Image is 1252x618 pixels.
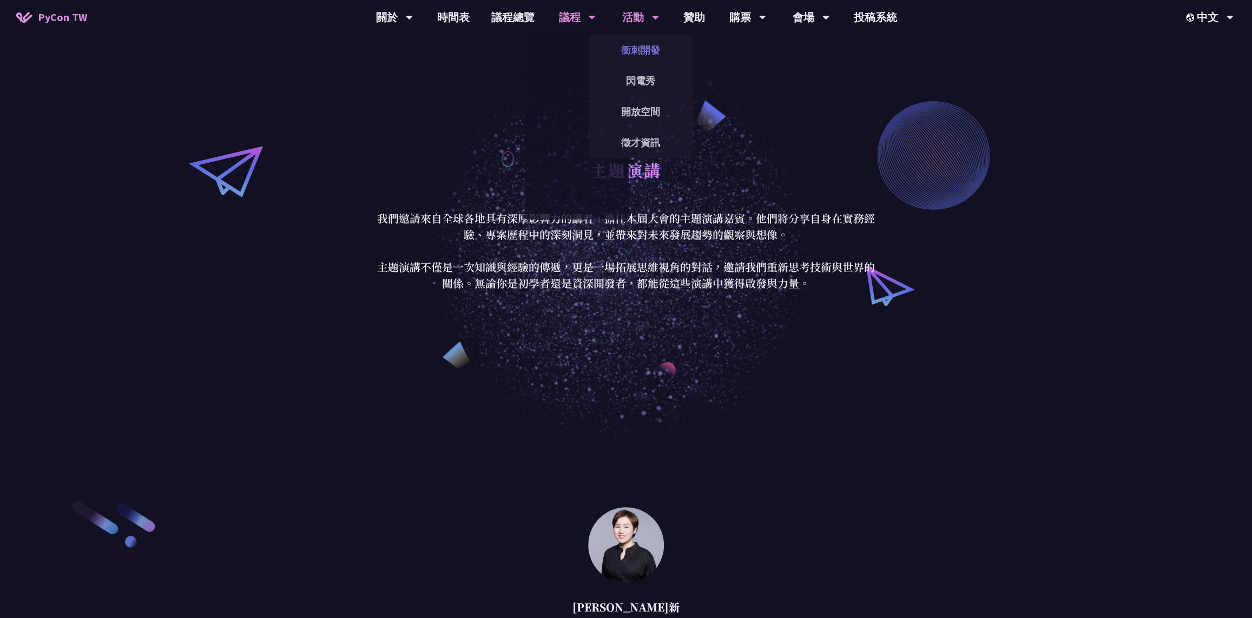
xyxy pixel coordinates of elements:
[588,507,664,583] img: 林滿新
[589,99,693,124] a: 開放空間
[16,12,32,23] img: Home icon of PyCon TW 2025
[5,4,98,31] a: PyCon TW
[374,210,878,291] p: 我們邀請來自全球各地具有深厚影響力的講者，擔任本屆大會的主題演講嘉賓。他們將分享自身在實務經驗、專案歷程中的深刻洞見，並帶來對未來發展趨勢的觀察與想像。 主題演講不僅是一次知識與經驗的傳遞，更是...
[589,68,693,94] a: 閃電秀
[1186,14,1197,22] img: Locale Icon
[589,130,693,155] a: 徵才資訊
[38,9,87,25] span: PyCon TW
[589,37,693,63] a: 衝刺開發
